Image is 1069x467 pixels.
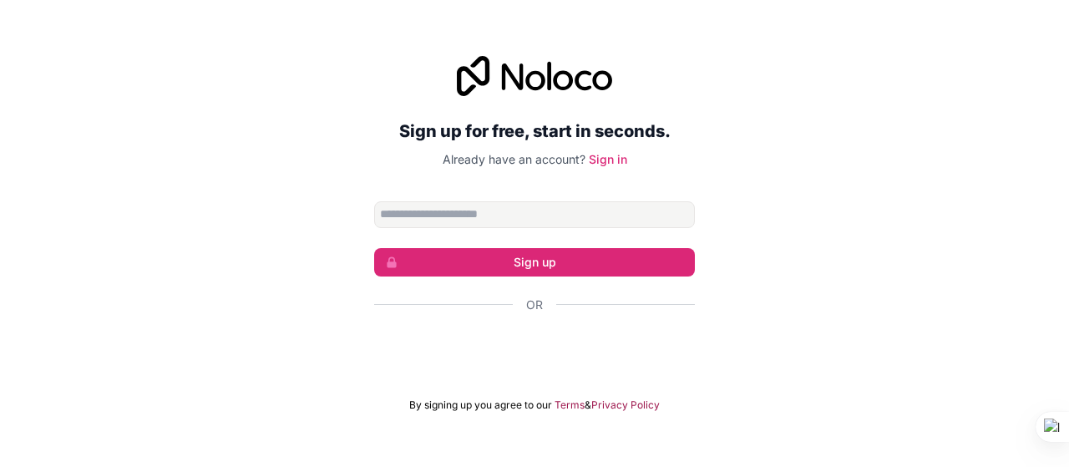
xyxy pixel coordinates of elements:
span: Already have an account? [443,152,585,166]
span: & [585,398,591,412]
h2: Sign up for free, start in seconds. [374,116,695,146]
span: Or [526,297,543,313]
button: Sign up [374,248,695,277]
a: Privacy Policy [591,398,660,412]
input: Email address [374,201,695,228]
a: Sign in [589,152,627,166]
a: Terms [555,398,585,412]
span: By signing up you agree to our [409,398,552,412]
